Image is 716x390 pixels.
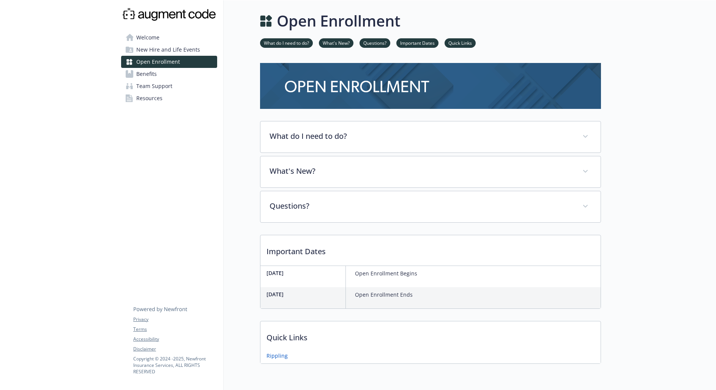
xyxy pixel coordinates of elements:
span: Open Enrollment [136,56,180,68]
p: Quick Links [260,321,601,349]
p: Copyright © 2024 - 2025 , Newfront Insurance Services, ALL RIGHTS RESERVED [133,355,217,375]
p: What do I need to do? [270,131,573,142]
span: Team Support [136,80,172,92]
a: What's New? [319,39,353,46]
a: Quick Links [445,39,476,46]
a: What do I need to do? [260,39,313,46]
span: Welcome [136,31,159,44]
a: Benefits [121,68,217,80]
a: Terms [133,326,217,333]
a: Disclaimer [133,346,217,352]
p: [DATE] [267,269,342,277]
a: Resources [121,92,217,104]
p: Open Enrollment Begins [355,269,417,278]
div: What's New? [260,156,601,187]
a: New Hire and Life Events [121,44,217,56]
p: What's New? [270,165,573,177]
span: New Hire and Life Events [136,44,200,56]
span: Resources [136,92,162,104]
a: Open Enrollment [121,56,217,68]
a: Privacy [133,316,217,323]
a: Rippling [267,352,288,360]
a: Questions? [360,39,390,46]
p: Open Enrollment Ends [355,290,413,299]
span: Benefits [136,68,157,80]
a: Team Support [121,80,217,92]
a: Accessibility [133,336,217,343]
h1: Open Enrollment [277,9,401,32]
p: Important Dates [260,235,601,263]
div: What do I need to do? [260,121,601,153]
div: Questions? [260,191,601,222]
a: Important Dates [396,39,438,46]
p: [DATE] [267,290,342,298]
img: open enrollment page banner [260,63,601,109]
p: Questions? [270,200,573,212]
a: Welcome [121,31,217,44]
